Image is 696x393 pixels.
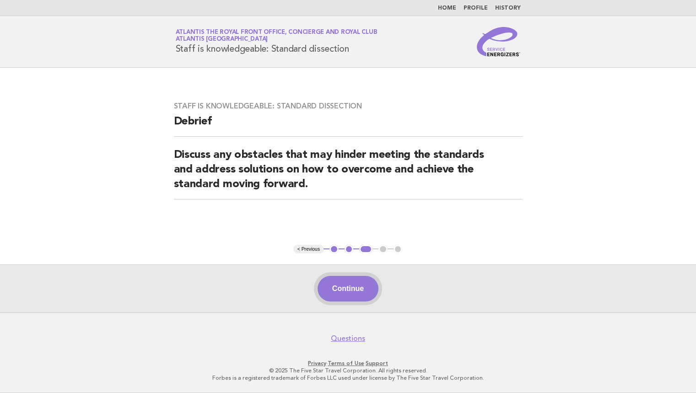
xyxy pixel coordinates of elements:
[464,5,488,11] a: Profile
[176,29,378,42] a: Atlantis The Royal Front Office, Concierge and Royal ClubAtlantis [GEOGRAPHIC_DATA]
[329,245,339,254] button: 1
[345,245,354,254] button: 2
[68,360,628,367] p: · ·
[359,245,372,254] button: 3
[176,37,268,43] span: Atlantis [GEOGRAPHIC_DATA]
[174,102,523,111] h3: Staff is knowledgeable: Standard dissection
[294,245,324,254] button: < Previous
[174,148,523,199] h2: Discuss any obstacles that may hinder meeting the standards and address solutions on how to overc...
[308,360,326,366] a: Privacy
[318,276,378,301] button: Continue
[438,5,456,11] a: Home
[477,27,521,56] img: Service Energizers
[68,367,628,374] p: © 2025 The Five Star Travel Corporation. All rights reserved.
[366,360,388,366] a: Support
[68,374,628,382] p: Forbes is a registered trademark of Forbes LLC used under license by The Five Star Travel Corpora...
[174,114,523,137] h2: Debrief
[328,360,364,366] a: Terms of Use
[331,334,365,343] a: Questions
[176,30,378,54] h1: Staff is knowledgeable: Standard dissection
[495,5,521,11] a: History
